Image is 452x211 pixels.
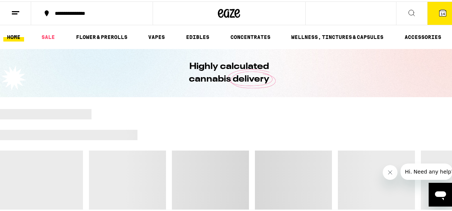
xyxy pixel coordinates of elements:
[168,59,290,84] h1: Highly calculated cannabis delivery
[441,10,445,14] span: 14
[4,5,53,11] span: Hi. Need any help?
[401,31,445,40] a: ACCESSORIES
[288,31,387,40] a: WELLNESS, TINCTURES & CAPSULES
[182,31,213,40] a: EDIBLES
[144,31,169,40] a: VAPES
[3,31,24,40] a: HOME
[383,164,398,178] iframe: Close message
[38,31,59,40] a: SALE
[72,31,131,40] a: FLOWER & PREROLLS
[227,31,274,40] a: CONCENTRATES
